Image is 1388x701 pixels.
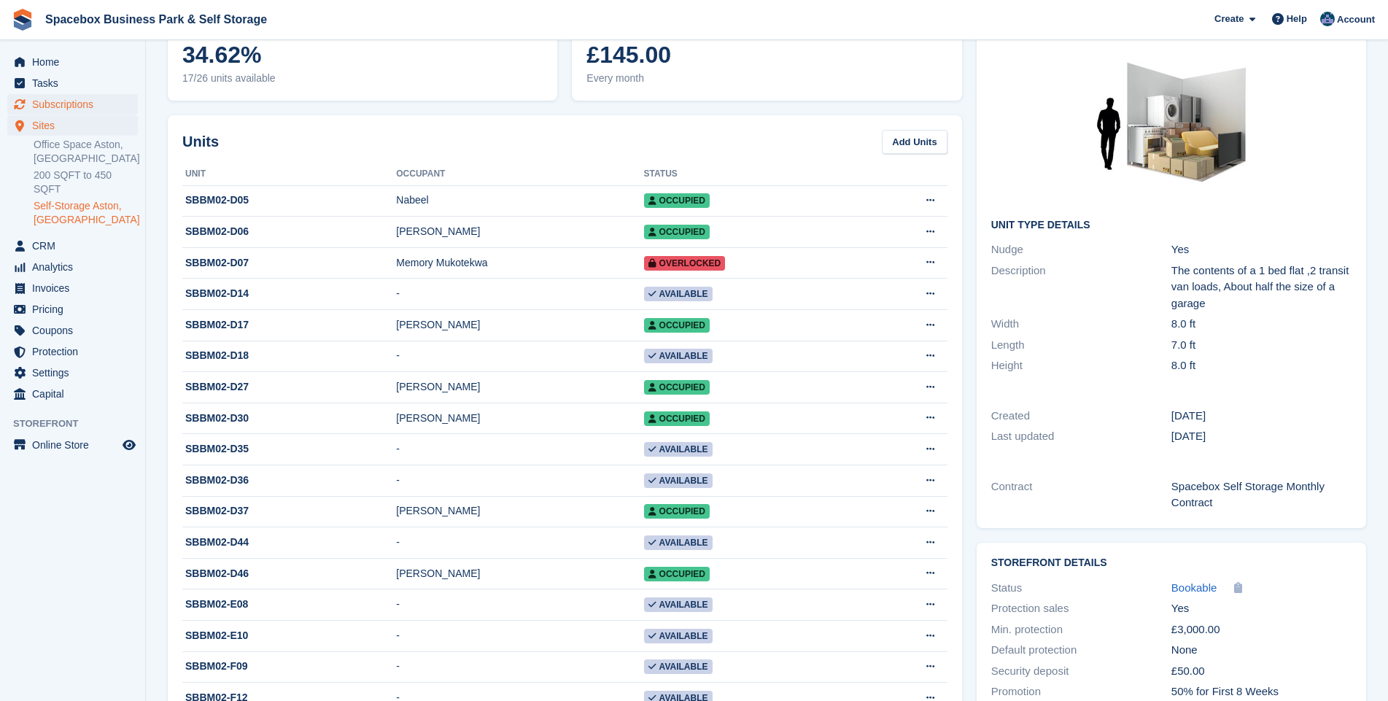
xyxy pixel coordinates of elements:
div: SBBM02-D46 [182,566,396,581]
div: SBBM02-E08 [182,597,396,612]
span: Subscriptions [32,94,120,115]
span: £145.00 [586,42,947,68]
span: Available [644,659,713,674]
a: menu [7,278,138,298]
div: [PERSON_NAME] [396,317,643,333]
td: - [396,589,643,621]
div: Created [991,408,1171,425]
div: Default protection [991,642,1171,659]
span: Available [644,535,713,550]
span: Overlocked [644,256,726,271]
span: Help [1287,12,1307,26]
div: SBBM02-D27 [182,379,396,395]
div: SBBM02-D37 [182,503,396,519]
div: SBBM02-D18 [182,348,396,363]
span: Available [644,629,713,643]
div: Yes [1171,241,1352,258]
span: Available [644,442,713,457]
div: None [1171,642,1352,659]
div: [PERSON_NAME] [396,224,643,239]
td: - [396,434,643,465]
span: Home [32,52,120,72]
div: 50% for First 8 Weeks [1171,683,1352,700]
div: SBBM02-D36 [182,473,396,488]
div: [PERSON_NAME] [396,379,643,395]
div: Memory Mukotekwa [396,255,643,271]
th: Unit [182,163,396,186]
div: 8.0 ft [1171,357,1352,374]
span: Invoices [32,278,120,298]
td: - [396,621,643,652]
div: SBBM02-D07 [182,255,396,271]
span: Available [644,287,713,301]
img: stora-icon-8386f47178a22dfd0bd8f6a31ec36ba5ce8667c1dd55bd0f319d3a0aa187defe.svg [12,9,34,31]
td: - [396,279,643,310]
a: menu [7,115,138,136]
a: Self-Storage Aston, [GEOGRAPHIC_DATA] [34,199,138,227]
span: Bookable [1171,581,1217,594]
div: SBBM02-D17 [182,317,396,333]
div: SBBM02-D14 [182,286,396,301]
span: Available [644,597,713,612]
span: Analytics [32,257,120,277]
span: Protection [32,341,120,362]
div: Last updated [991,428,1171,445]
a: Spacebox Business Park & Self Storage [39,7,273,31]
span: Available [644,349,713,363]
a: menu [7,320,138,341]
a: menu [7,435,138,455]
div: SBBM02-D44 [182,535,396,550]
div: Promotion [991,683,1171,700]
span: Occupied [644,567,710,581]
span: CRM [32,236,120,256]
span: Occupied [644,193,710,208]
td: - [396,465,643,497]
div: Min. protection [991,621,1171,638]
span: Occupied [644,504,710,519]
a: Add Units [882,130,947,154]
a: menu [7,384,138,404]
span: Coupons [32,320,120,341]
span: Every month [586,71,947,86]
td: - [396,651,643,683]
span: Available [644,473,713,488]
div: £3,000.00 [1171,621,1352,638]
span: Capital [32,384,120,404]
span: Settings [32,363,120,383]
div: SBBM02-E10 [182,628,396,643]
div: SBBM02-D30 [182,411,396,426]
th: Status [644,163,865,186]
div: [PERSON_NAME] [396,411,643,426]
div: Width [991,316,1171,333]
span: Occupied [644,411,710,426]
span: Sites [32,115,120,136]
div: Status [991,580,1171,597]
span: Occupied [644,225,710,239]
div: Security deposit [991,663,1171,680]
a: menu [7,236,138,256]
div: Nabeel [396,193,643,208]
th: Occupant [396,163,643,186]
span: Occupied [644,380,710,395]
div: Spacebox Self Storage Monthly Contract [1171,479,1352,511]
td: - [396,341,643,372]
a: menu [7,94,138,115]
div: Nudge [991,241,1171,258]
span: Tasks [32,73,120,93]
div: [DATE] [1171,408,1352,425]
div: Contract [991,479,1171,511]
h2: Unit Type details [991,220,1352,231]
div: Height [991,357,1171,374]
div: £50.00 [1171,663,1352,680]
h2: Storefront Details [991,557,1352,569]
a: Preview store [120,436,138,454]
div: 7.0 ft [1171,337,1352,354]
a: Office Space Aston, [GEOGRAPHIC_DATA] [34,138,138,166]
div: SBBM02-F09 [182,659,396,674]
div: Protection sales [991,600,1171,617]
div: Length [991,337,1171,354]
div: Description [991,263,1171,312]
span: 34.62% [182,42,543,68]
a: menu [7,73,138,93]
img: 50-sqft-unit.jpg [1062,44,1281,208]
